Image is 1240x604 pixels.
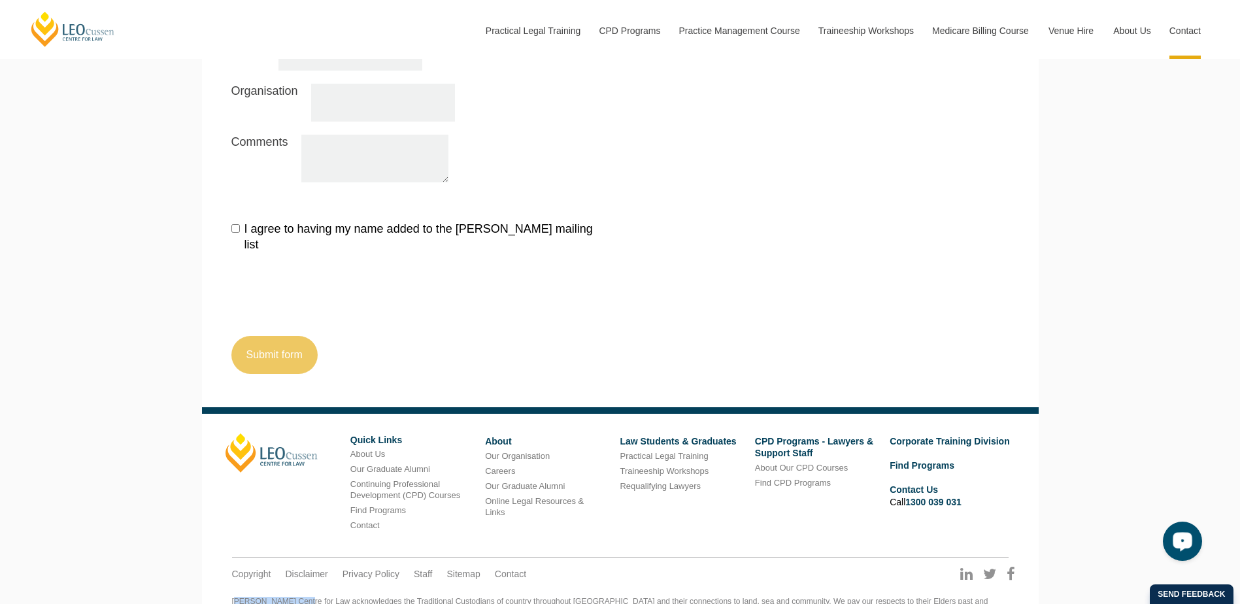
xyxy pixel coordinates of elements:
a: Venue Hire [1039,3,1103,59]
button: Submit form [231,336,318,374]
a: Law Students & Graduates [620,436,736,446]
a: [PERSON_NAME] Centre for Law [29,10,116,48]
label: I agree to having my name added to the [PERSON_NAME] mailing list [231,222,611,252]
a: Requalifying Lawyers [620,481,701,491]
a: Contact [495,568,526,580]
a: Contact Us [890,484,938,495]
a: [PERSON_NAME] [226,433,318,473]
a: 1300 039 031 [905,497,962,507]
a: Our Graduate Alumni [350,464,430,474]
a: Contact [1160,3,1211,59]
a: Copyright [232,568,271,580]
a: Staff [414,568,433,580]
a: Contact [350,520,380,530]
a: CPD Programs - Lawyers & Support Staff [755,436,873,458]
a: About Us [1103,3,1160,59]
a: About Us [350,449,385,459]
a: Online Legal Resources & Links [485,496,584,517]
a: Our Organisation [485,451,550,461]
a: Traineeship Workshops [620,466,709,476]
label: Comments [231,135,288,179]
a: Practical Legal Training [620,451,708,461]
a: Practical Legal Training [476,3,590,59]
iframe: reCAPTCHA [231,272,430,323]
a: Careers [485,466,515,476]
label: Organisation [231,84,298,118]
a: Practice Management Course [669,3,809,59]
a: Sitemap [446,568,480,580]
li: Call [890,482,1014,509]
a: About Our CPD Courses [755,463,848,473]
h6: Quick Links [350,435,475,445]
a: Find Programs [890,460,954,471]
a: Find Programs [350,505,406,515]
a: Corporate Training Division [890,436,1010,446]
a: Traineeship Workshops [809,3,922,59]
input: I agree to having my name added to the [PERSON_NAME] mailing list [231,224,240,233]
a: Our Graduate Alumni [485,481,565,491]
a: Medicare Billing Course [922,3,1039,59]
iframe: LiveChat chat widget [1152,516,1207,571]
a: Find CPD Programs [755,478,831,488]
a: CPD Programs [589,3,669,59]
a: About [485,436,511,446]
a: Disclaimer [285,568,327,580]
a: Privacy Policy [343,568,399,580]
a: Continuing Professional Development (CPD) Courses [350,479,460,500]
